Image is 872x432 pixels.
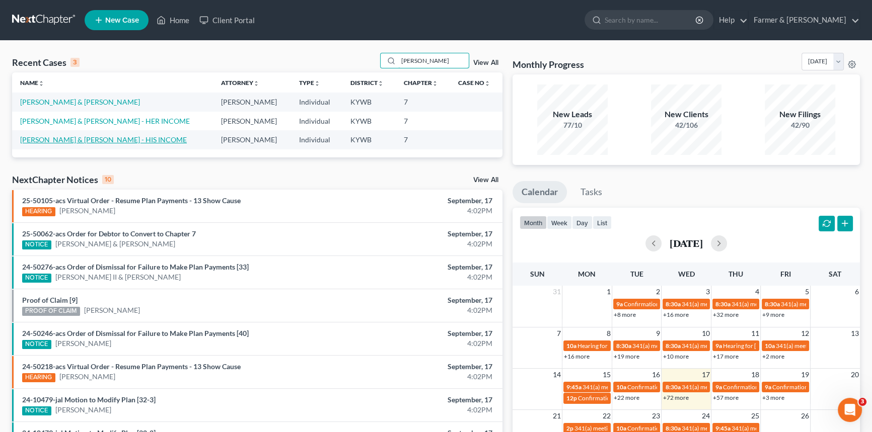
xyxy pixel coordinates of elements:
div: September, 17 [342,328,492,338]
span: 341(a) meeting for [PERSON_NAME] [732,300,829,308]
span: 341(a) meeting for [PERSON_NAME] & [PERSON_NAME] [682,383,832,391]
div: HEARING [22,373,55,382]
span: 341(a) meeting for [PERSON_NAME] [682,342,779,350]
span: 25 [750,410,760,422]
span: 341(a) meeting for [PERSON_NAME] & [PERSON_NAME] [632,342,783,350]
div: 4:02PM [342,239,492,249]
div: NOTICE [22,274,51,283]
span: 19 [800,369,810,381]
a: [PERSON_NAME] [55,338,111,349]
a: +10 more [663,353,689,360]
a: +72 more [663,394,689,401]
div: 4:02PM [342,372,492,382]
span: 20 [850,369,860,381]
span: Confirmation hearing for [PERSON_NAME] [627,383,742,391]
a: Nameunfold_more [20,79,44,87]
a: [PERSON_NAME] II & [PERSON_NAME] [55,272,181,282]
span: 22 [602,410,612,422]
iframe: Intercom live chat [838,398,862,422]
td: KYWB [342,130,396,149]
a: [PERSON_NAME] & [PERSON_NAME] - HER INCOME [20,117,190,125]
div: 3 [70,58,80,67]
span: 2 [655,286,661,298]
a: Chapterunfold_more [404,79,438,87]
span: 13 [850,327,860,339]
div: 4:02PM [342,272,492,282]
input: Search by name... [398,53,469,68]
span: 8:30a [666,300,681,308]
div: September, 17 [342,362,492,372]
span: 26 [800,410,810,422]
a: [PERSON_NAME] [55,405,111,415]
a: [PERSON_NAME] & [PERSON_NAME] - HIS INCOME [20,135,187,144]
div: PROOF OF CLAIM [22,307,80,316]
span: 9a [765,383,771,391]
div: New Filings [765,109,835,120]
div: 42/106 [651,120,721,130]
a: +19 more [614,353,639,360]
i: unfold_more [378,80,384,87]
span: 14 [552,369,562,381]
td: KYWB [342,112,396,130]
span: 8:30a [765,300,780,308]
span: 8:30a [666,424,681,432]
button: month [520,216,547,229]
a: Typeunfold_more [299,79,320,87]
a: Proof of Claim [9] [22,296,78,304]
div: September, 17 [342,229,492,239]
button: day [572,216,593,229]
a: +17 more [713,353,739,360]
a: Attorneyunfold_more [221,79,259,87]
a: Farmer & [PERSON_NAME] [749,11,859,29]
span: Mon [578,270,596,278]
a: +3 more [762,394,784,401]
span: 9a [715,342,722,350]
a: +22 more [614,394,639,401]
div: NextChapter Notices [12,174,114,186]
td: Individual [291,112,342,130]
span: 12p [566,394,577,402]
a: Client Portal [194,11,260,29]
div: NOTICE [22,340,51,349]
span: 5 [804,286,810,298]
span: 341(a) meeting for [PERSON_NAME] [583,383,680,391]
span: 341(a) meeting for [PERSON_NAME] [682,300,779,308]
span: 3 [858,398,866,406]
button: week [547,216,572,229]
a: 25-50062-acs Order for Debtor to Convert to Chapter 7 [22,229,196,238]
div: 4:02PM [342,305,492,315]
span: 31 [552,286,562,298]
i: unfold_more [484,80,490,87]
td: 7 [396,112,450,130]
td: [PERSON_NAME] [213,112,291,130]
td: Individual [291,93,342,111]
a: [PERSON_NAME] [59,372,115,382]
a: 24-50276-acs Order of Dismissal for Failure to Make Plan Payments [33] [22,263,249,271]
a: Calendar [513,181,567,203]
a: +57 more [713,394,739,401]
td: 7 [396,93,450,111]
a: [PERSON_NAME] & [PERSON_NAME] [55,239,175,249]
span: 341(a) meeting for [PERSON_NAME] [732,424,829,432]
span: 8:30a [715,300,731,308]
span: Hearing for [PERSON_NAME] [723,342,802,350]
span: 12 [800,327,810,339]
td: [PERSON_NAME] [213,93,291,111]
a: Districtunfold_more [350,79,384,87]
div: 42/90 [765,120,835,130]
div: 77/10 [537,120,608,130]
span: 9 [655,327,661,339]
span: 341(a) meeting for [PERSON_NAME] [574,424,672,432]
a: View All [473,177,498,184]
span: 10a [566,342,576,350]
div: 4:02PM [342,206,492,216]
span: Tue [630,270,643,278]
a: Home [152,11,194,29]
span: Wed [678,270,694,278]
span: Confirmation hearing for [PERSON_NAME] [627,424,742,432]
span: 16 [651,369,661,381]
a: View All [473,59,498,66]
span: Confirmation hearing for [PERSON_NAME] [624,300,738,308]
span: 18 [750,369,760,381]
span: Confirmation hearing for [PERSON_NAME] & [PERSON_NAME] [578,394,746,402]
